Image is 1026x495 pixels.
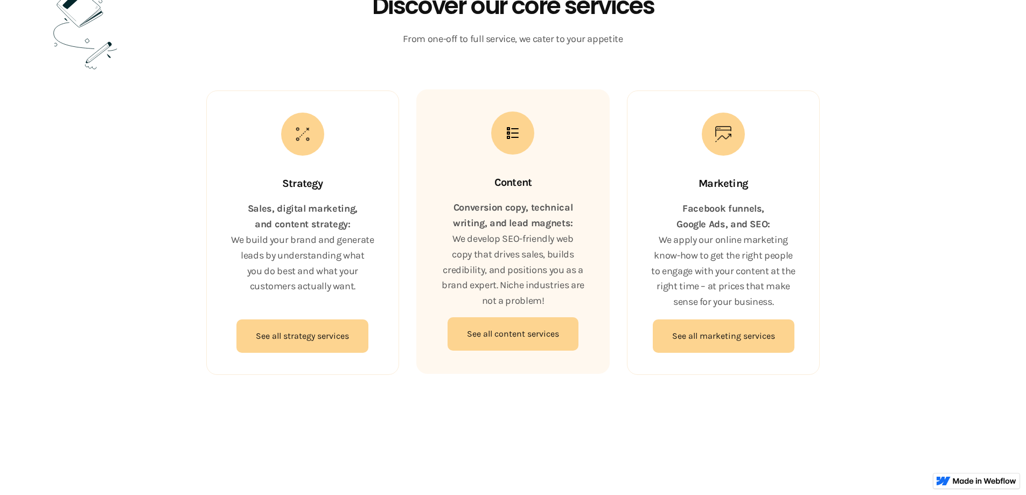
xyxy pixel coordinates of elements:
[453,201,573,229] strong: Conversion copy, technical writing, and lead magnets:
[416,89,610,374] a: ContentConversion copy, technicalwriting, and lead magnets: We develop SEO-friendly webcopy that ...
[281,177,324,190] h3: Strategy
[228,201,378,314] p: We build your brand and generate leads by understanding what you do best and what your customers ...
[403,31,623,47] p: From one-off to full service, we cater to your appetite
[236,319,368,353] div: See all strategy services
[206,90,400,375] a: StrategySales, digital marketing,and content strategy: We build your brand and generate leads by ...
[953,478,1016,484] img: Made in Webflow
[491,176,534,189] h3: Content
[438,200,588,313] p: We develop SEO-friendly web copy that drives sales, builds credibility, and positions you as a br...
[248,203,358,230] strong: Sales, digital marketing, and content strategy:
[448,317,578,351] div: See all content services
[699,177,748,190] h3: Marketing
[676,203,770,230] strong: Facebook funnels, Google Ads, and SEO:
[653,319,794,353] div: See all marketing services
[627,90,820,375] a: MarketingFacebook funnels,Google Ads, and SEO: We apply our online marketing know-how to get the ...
[649,201,798,314] p: We apply our online marketing know-how to get the right people to engage with your content at the...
